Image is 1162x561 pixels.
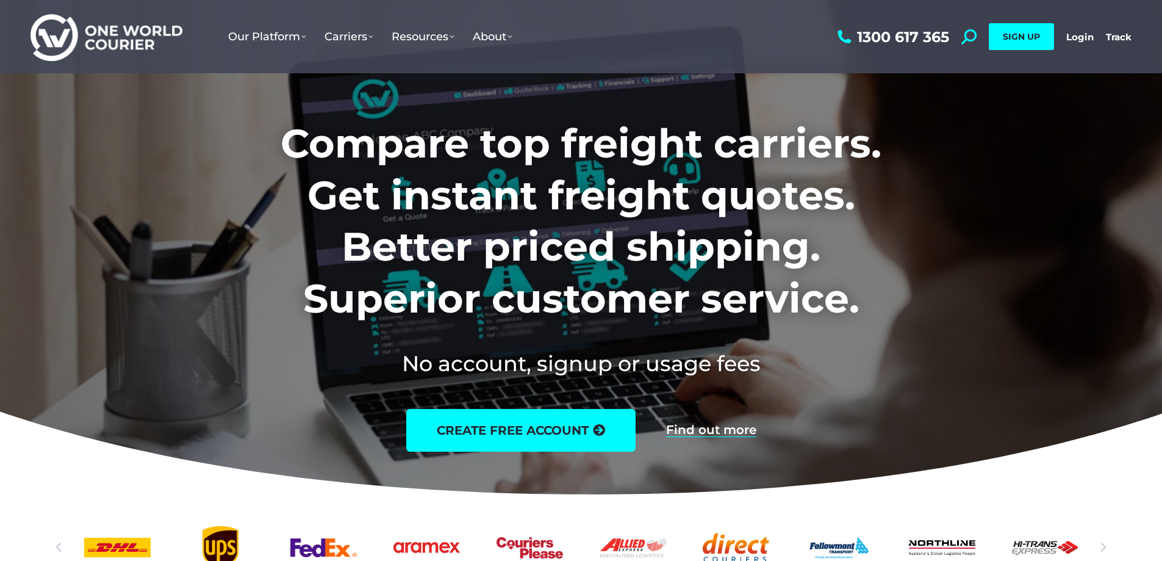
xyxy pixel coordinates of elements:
[200,118,962,324] h1: Compare top freight carriers. Get instant freight quotes. Better priced shipping. Superior custom...
[315,18,382,56] a: Carriers
[1003,31,1040,42] span: SIGN UP
[406,409,636,452] a: create free account
[473,30,512,43] span: About
[382,18,464,56] a: Resources
[200,349,962,378] h2: No account, signup or usage fees
[228,30,306,43] span: Our Platform
[219,18,315,56] a: Our Platform
[1066,31,1094,43] a: Login
[464,18,522,56] a: About
[666,424,756,437] a: Find out more
[325,30,373,43] span: Carriers
[392,30,454,43] span: Resources
[1106,31,1132,43] a: Track
[30,12,182,62] img: One World Courier
[834,29,949,45] a: 1300 617 365
[989,23,1054,50] a: SIGN UP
